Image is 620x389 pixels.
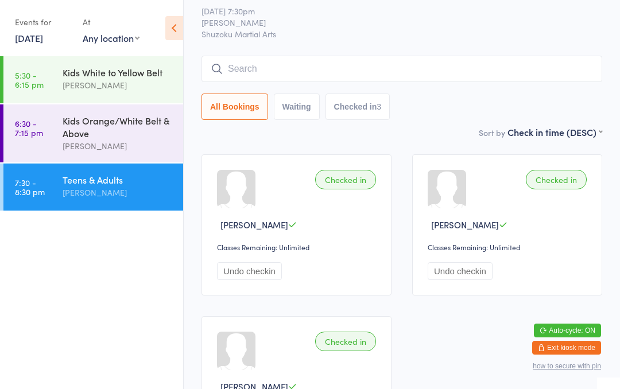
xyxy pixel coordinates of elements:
div: At [83,13,139,32]
div: Teens & Adults [63,173,173,186]
div: Events for [15,13,71,32]
time: 7:30 - 8:30 pm [15,178,45,196]
div: Any location [83,32,139,44]
a: 6:30 -7:15 pmKids Orange/White Belt & Above[PERSON_NAME] [3,104,183,162]
button: Checked in3 [325,94,390,120]
button: Undo checkin [217,262,282,280]
span: Shuzoku Martial Arts [201,28,602,40]
div: [PERSON_NAME] [63,79,173,92]
div: Check in time (DESC) [507,126,602,138]
time: 5:30 - 6:15 pm [15,71,44,89]
label: Sort by [479,127,505,138]
a: [DATE] [15,32,43,44]
button: Waiting [274,94,320,120]
button: how to secure with pin [533,362,601,370]
div: Classes Remaining: Unlimited [428,242,590,252]
span: [PERSON_NAME] [201,17,584,28]
div: [PERSON_NAME] [63,186,173,199]
button: All Bookings [201,94,268,120]
span: [PERSON_NAME] [431,219,499,231]
a: 5:30 -6:15 pmKids White to Yellow Belt[PERSON_NAME] [3,56,183,103]
div: Checked in [315,332,376,351]
div: Kids Orange/White Belt & Above [63,114,173,139]
div: 3 [377,102,381,111]
div: Kids White to Yellow Belt [63,66,173,79]
button: Auto-cycle: ON [534,324,601,337]
div: Checked in [526,170,587,189]
time: 6:30 - 7:15 pm [15,119,43,137]
div: Classes Remaining: Unlimited [217,242,379,252]
button: Exit kiosk mode [532,341,601,355]
button: Undo checkin [428,262,493,280]
a: 7:30 -8:30 pmTeens & Adults[PERSON_NAME] [3,164,183,211]
div: [PERSON_NAME] [63,139,173,153]
div: Checked in [315,170,376,189]
span: [PERSON_NAME] [220,219,288,231]
span: [DATE] 7:30pm [201,5,584,17]
input: Search [201,56,602,82]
